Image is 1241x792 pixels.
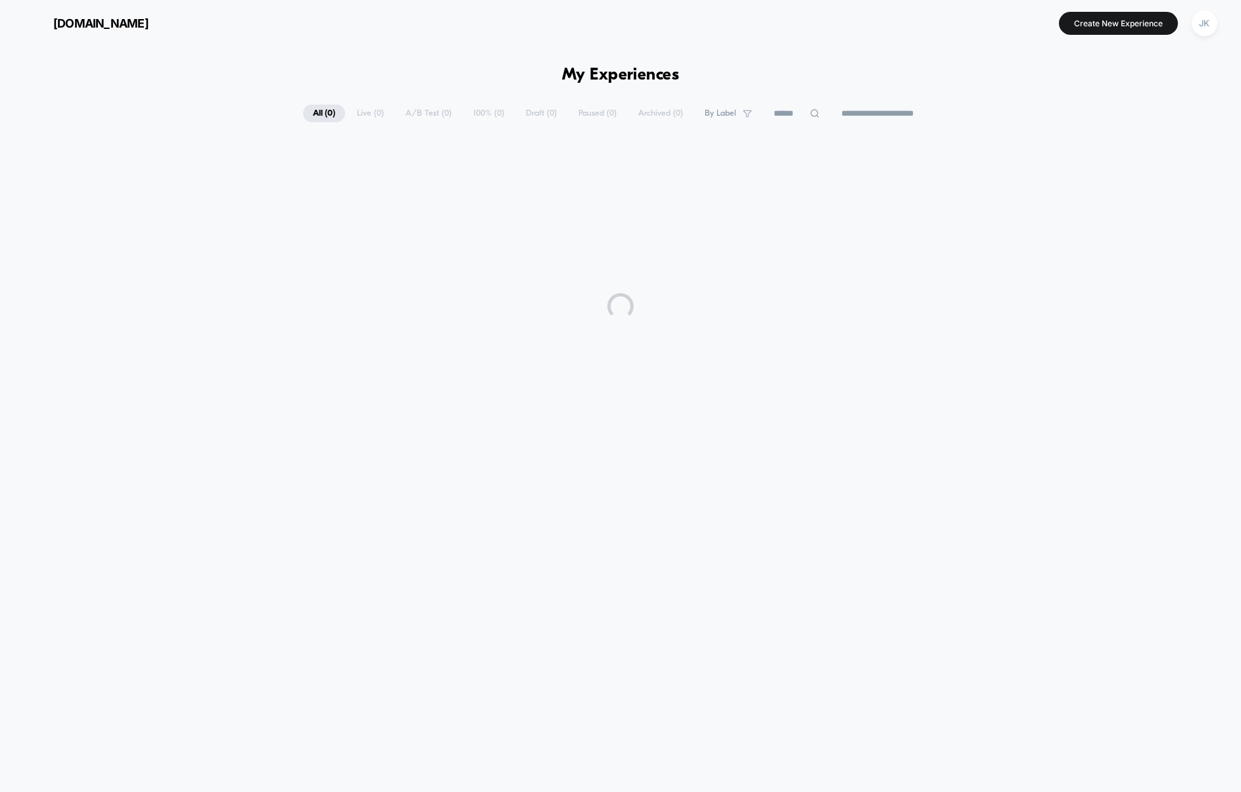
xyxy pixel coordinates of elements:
button: JK [1188,10,1221,37]
span: By Label [705,108,736,118]
div: JK [1192,11,1217,36]
span: [DOMAIN_NAME] [53,16,149,30]
h1: My Experiences [562,66,680,85]
button: Create New Experience [1059,12,1178,35]
span: All ( 0 ) [303,105,345,122]
button: [DOMAIN_NAME] [20,12,152,34]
